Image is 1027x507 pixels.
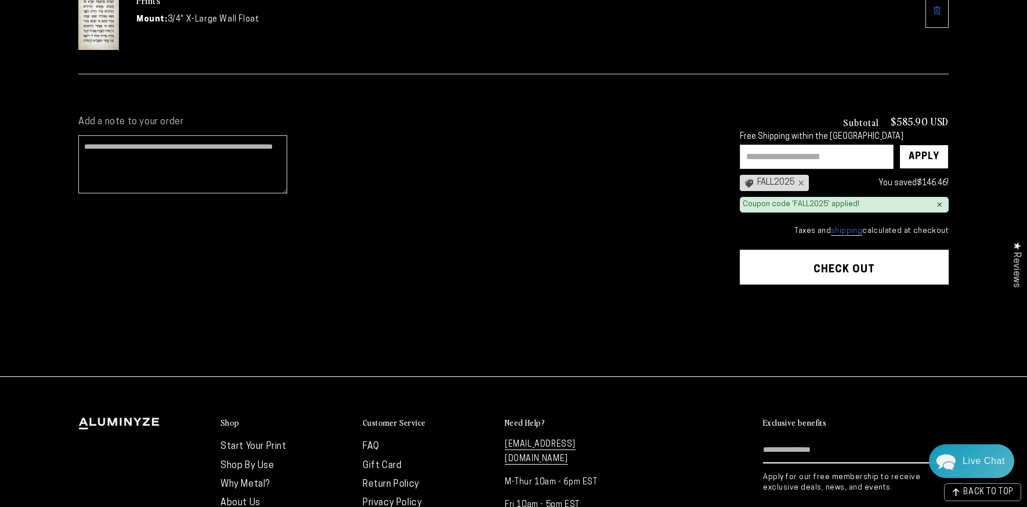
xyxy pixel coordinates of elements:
h2: Exclusive benefits [763,418,826,428]
p: M-Thur 10am - 6pm EST [505,475,635,490]
h2: Need Help? [505,418,545,428]
a: FAQ [363,442,379,451]
h2: Shop [220,418,240,428]
div: Contact Us Directly [963,444,1005,478]
p: Apply for our free membership to receive exclusive deals, news, and events. [763,472,949,493]
summary: Shop [220,418,351,429]
a: Start Your Print [220,442,287,451]
iframe: PayPal-paypal [740,307,949,333]
div: Coupon code 'FALL2025' applied! [743,200,859,210]
a: shipping [831,227,862,236]
a: Why Metal? [220,480,270,489]
div: × [936,200,942,210]
dt: Mount: [136,13,168,26]
button: Subscribe [930,437,937,472]
a: Gift Card [363,461,402,470]
summary: Exclusive benefits [763,418,949,429]
h3: Subtotal [843,117,879,127]
div: You saved ! [815,176,949,190]
div: FALL2025 [740,175,809,191]
div: Click to open Judge.me floating reviews tab [1005,232,1027,297]
small: Taxes and calculated at checkout [740,225,949,237]
div: Chat widget toggle [929,444,1014,478]
h2: Customer Service [363,418,425,428]
div: Free Shipping within the [GEOGRAPHIC_DATA] [740,132,949,142]
a: [EMAIL_ADDRESS][DOMAIN_NAME] [505,440,576,465]
a: Return Policy [363,480,420,489]
dd: 3/4" X-Large Wall Float [168,13,259,26]
a: Shop By Use [220,461,274,470]
label: Add a note to your order [78,116,717,128]
span: BACK TO TOP [963,488,1014,497]
div: Apply [909,145,939,168]
span: $146.46 [917,179,947,188]
p: $585.90 USD [891,116,949,127]
div: × [795,178,804,188]
summary: Need Help? [505,418,635,429]
summary: Customer Service [363,418,493,429]
button: Check out [740,250,949,285]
